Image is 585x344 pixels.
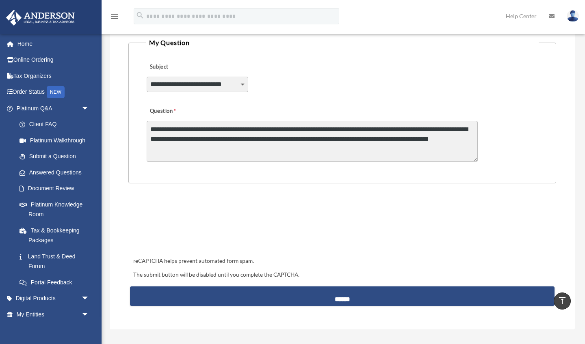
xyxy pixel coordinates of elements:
[81,290,97,307] span: arrow_drop_down
[11,222,102,248] a: Tax & Bookkeeping Packages
[6,68,102,84] a: Tax Organizers
[4,10,77,26] img: Anderson Advisors Platinum Portal
[6,306,102,322] a: My Entitiesarrow_drop_down
[567,10,579,22] img: User Pic
[130,256,555,266] div: reCAPTCHA helps prevent automated form spam.
[130,270,555,280] div: The submit button will be disabled until you complete the CAPTCHA.
[6,84,102,101] a: Order StatusNEW
[554,292,571,310] a: vertical_align_top
[11,116,102,133] a: Client FAQ
[136,11,145,20] i: search
[11,148,97,165] a: Submit a Question
[110,11,119,21] i: menu
[557,296,567,305] i: vertical_align_top
[147,62,224,73] label: Subject
[6,290,102,307] a: Digital Productsarrow_drop_down
[11,196,102,222] a: Platinum Knowledge Room
[81,306,97,323] span: arrow_drop_down
[6,52,102,68] a: Online Ordering
[146,37,539,48] legend: My Question
[11,164,102,181] a: Answered Questions
[11,248,102,274] a: Land Trust & Deed Forum
[11,181,102,197] a: Document Review
[11,274,102,290] a: Portal Feedback
[81,100,97,117] span: arrow_drop_down
[6,100,102,116] a: Platinum Q&Aarrow_drop_down
[110,14,119,21] a: menu
[147,106,210,117] label: Question
[11,132,102,148] a: Platinum Walkthrough
[131,209,254,240] iframe: reCAPTCHA
[47,86,65,98] div: NEW
[6,36,102,52] a: Home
